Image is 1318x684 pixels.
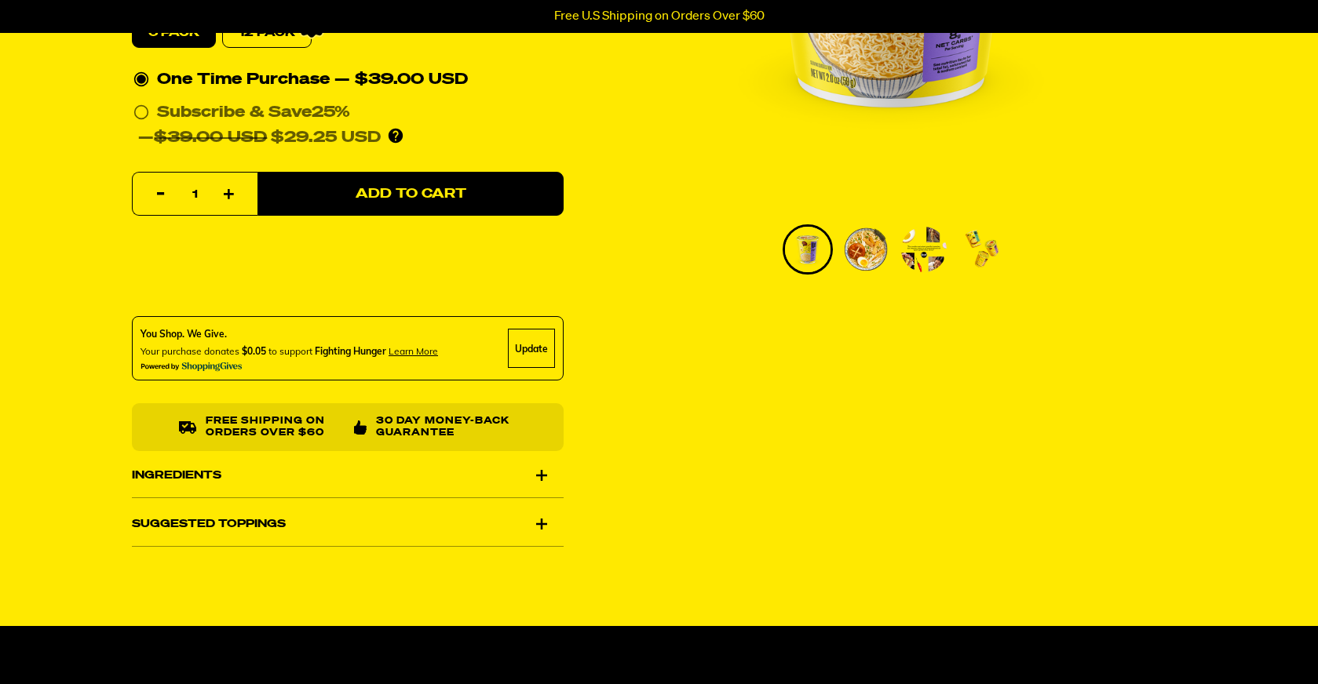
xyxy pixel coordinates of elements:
[901,227,947,272] img: Roasted "Pork" Tonkotsu Cup Ramen
[132,502,564,546] div: Suggested Toppings
[376,417,517,439] p: 30 Day Money-Back Guarantee
[841,224,891,275] li: Go to slide 2
[334,67,468,93] div: — $39.00 USD
[843,227,889,272] img: Roasted "Pork" Tonkotsu Cup Ramen
[785,227,831,272] img: Roasted "Pork" Tonkotsu Cup Ramen
[8,612,166,676] iframe: Marketing Popup
[141,346,239,358] span: Your purchase donates
[554,9,765,24] p: Free U.S Shipping on Orders Over $60
[355,187,465,201] span: Add to Cart
[133,67,562,93] div: One Time Purchase
[389,346,438,358] span: Learn more about donating
[312,105,350,121] span: 25%
[141,328,438,342] div: You Shop. We Give.
[157,100,350,126] div: Subscribe & Save
[242,346,266,358] span: $0.05
[154,130,267,146] del: $39.00 USD
[627,224,1155,275] div: PDP main carousel thumbnails
[257,173,564,216] button: Add to Cart
[783,224,833,275] li: Go to slide 1
[957,224,1007,275] li: Go to slide 4
[141,362,243,373] img: Powered By ShoppingGives
[132,453,564,497] div: Ingredients
[315,346,386,358] span: Fighting Hunger
[142,173,248,217] input: quantity
[508,329,555,369] div: Update Cause Button
[268,346,312,358] span: to support
[205,417,341,439] p: Free shipping on orders over $60
[899,224,949,275] li: Go to slide 3
[138,126,381,151] div: — $29.25 USD
[959,227,1005,272] img: Roasted "Pork" Tonkotsu Cup Ramen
